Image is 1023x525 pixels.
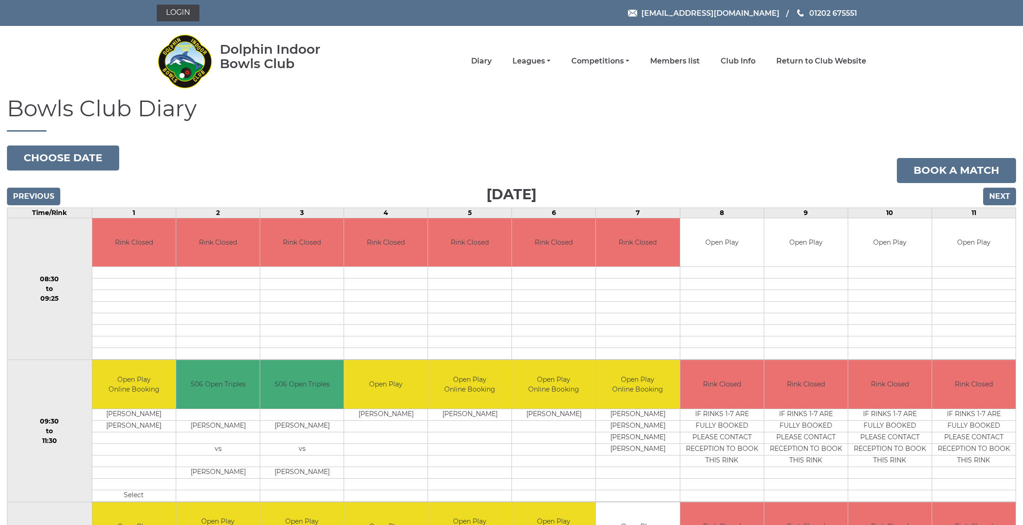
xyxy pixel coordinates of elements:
[848,218,932,267] td: Open Play
[764,218,848,267] td: Open Play
[344,409,428,420] td: [PERSON_NAME]
[176,218,260,267] td: Rink Closed
[848,409,932,420] td: IF RINKS 1-7 ARE
[92,208,176,218] td: 1
[512,208,596,218] td: 6
[650,56,700,66] a: Members list
[596,208,680,218] td: 7
[596,443,679,455] td: [PERSON_NAME]
[809,8,857,17] span: 01202 675551
[680,420,764,432] td: FULLY BOOKED
[796,7,857,19] a: Phone us 01202 675551
[176,360,260,409] td: S06 Open Triples
[932,218,1016,267] td: Open Play
[176,208,260,218] td: 2
[157,29,212,94] img: Dolphin Indoor Bowls Club
[932,420,1016,432] td: FULLY BOOKED
[596,360,679,409] td: Open Play Online Booking
[764,409,848,420] td: IF RINKS 1-7 ARE
[176,420,260,432] td: [PERSON_NAME]
[596,218,679,267] td: Rink Closed
[7,145,119,171] button: Choose date
[7,96,1016,132] h1: Bowls Club Diary
[260,420,344,432] td: [PERSON_NAME]
[932,455,1016,467] td: THIS RINK
[848,208,932,218] td: 10
[92,409,176,420] td: [PERSON_NAME]
[344,218,428,267] td: Rink Closed
[596,420,679,432] td: [PERSON_NAME]
[932,208,1016,218] td: 11
[92,218,176,267] td: Rink Closed
[764,455,848,467] td: THIS RINK
[628,7,780,19] a: Email [EMAIL_ADDRESS][DOMAIN_NAME]
[471,56,492,66] a: Diary
[260,467,344,478] td: [PERSON_NAME]
[260,360,344,409] td: S06 Open Triples
[596,409,679,420] td: [PERSON_NAME]
[628,10,637,17] img: Email
[92,360,176,409] td: Open Play Online Booking
[260,443,344,455] td: vs
[848,455,932,467] td: THIS RINK
[764,208,848,218] td: 9
[512,409,595,420] td: [PERSON_NAME]
[260,208,344,218] td: 3
[428,360,511,409] td: Open Play Online Booking
[932,360,1016,409] td: Rink Closed
[92,490,176,501] td: Select
[512,56,550,66] a: Leagues
[7,188,60,205] input: Previous
[764,443,848,455] td: RECEPTION TO BOOK
[7,218,92,360] td: 08:30 to 09:25
[764,432,848,443] td: PLEASE CONTACT
[428,218,511,267] td: Rink Closed
[848,432,932,443] td: PLEASE CONTACT
[176,467,260,478] td: [PERSON_NAME]
[721,56,755,66] a: Club Info
[797,9,804,17] img: Phone us
[776,56,866,66] a: Return to Club Website
[932,443,1016,455] td: RECEPTION TO BOOK
[764,420,848,432] td: FULLY BOOKED
[932,409,1016,420] td: IF RINKS 1-7 ARE
[764,360,848,409] td: Rink Closed
[680,360,764,409] td: Rink Closed
[92,420,176,432] td: [PERSON_NAME]
[260,218,344,267] td: Rink Closed
[596,432,679,443] td: [PERSON_NAME]
[176,443,260,455] td: vs
[428,208,512,218] td: 5
[220,42,350,71] div: Dolphin Indoor Bowls Club
[641,8,780,17] span: [EMAIL_ADDRESS][DOMAIN_NAME]
[7,208,92,218] td: Time/Rink
[344,360,428,409] td: Open Play
[512,360,595,409] td: Open Play Online Booking
[680,443,764,455] td: RECEPTION TO BOOK
[344,208,428,218] td: 4
[932,432,1016,443] td: PLEASE CONTACT
[157,5,199,21] a: Login
[848,420,932,432] td: FULLY BOOKED
[680,218,764,267] td: Open Play
[983,188,1016,205] input: Next
[680,455,764,467] td: THIS RINK
[680,432,764,443] td: PLEASE CONTACT
[680,208,764,218] td: 8
[680,409,764,420] td: IF RINKS 1-7 ARE
[571,56,629,66] a: Competitions
[7,360,92,502] td: 09:30 to 11:30
[512,218,595,267] td: Rink Closed
[428,409,511,420] td: [PERSON_NAME]
[848,443,932,455] td: RECEPTION TO BOOK
[848,360,932,409] td: Rink Closed
[897,158,1016,183] a: Book a match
